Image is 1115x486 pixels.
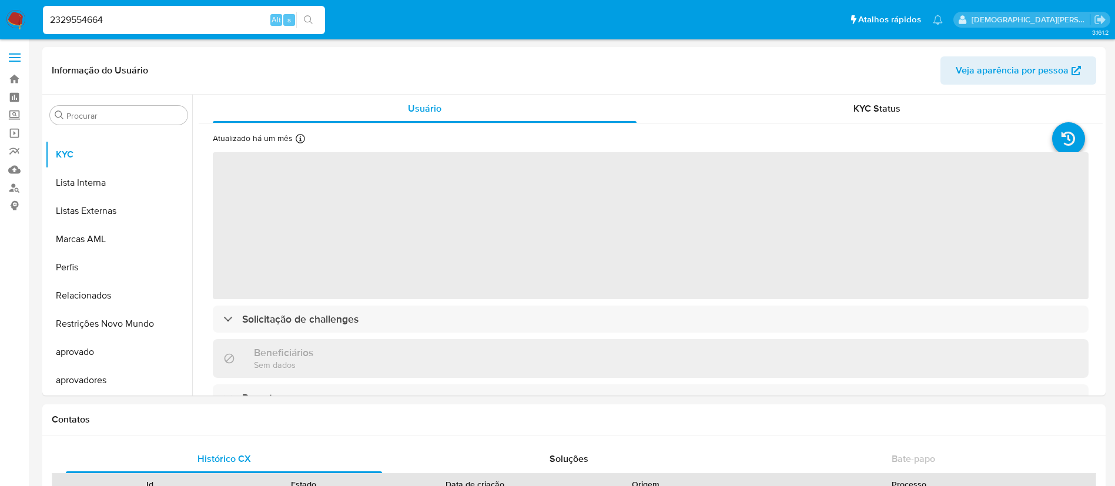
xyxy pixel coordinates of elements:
input: Pesquise usuários ou casos... [43,12,325,28]
button: Veja aparência por pessoa [940,56,1096,85]
span: Usuário [408,102,441,115]
a: Notificações [933,15,943,25]
span: ‌ [213,152,1089,299]
span: Atalhos rápidos [858,14,921,26]
h3: Solicitação de challenges [242,313,359,326]
span: KYC Status [853,102,900,115]
a: Sair [1094,14,1106,26]
button: Relacionados [45,281,192,310]
input: Procurar [66,110,183,121]
button: aprovadores [45,366,192,394]
span: s [287,14,291,25]
p: Atualizado há um mês [213,133,293,144]
button: Listas Externas [45,197,192,225]
div: BeneficiáriosSem dados [213,339,1089,377]
button: Marcas AML [45,225,192,253]
div: Parentes [213,384,1089,411]
span: Veja aparência por pessoa [956,56,1069,85]
span: Histórico CX [197,452,251,465]
p: thais.asantos@mercadolivre.com [972,14,1090,25]
span: Bate-papo [892,452,935,465]
span: Soluções [550,452,588,465]
button: Lista Interna [45,169,192,197]
button: Restrições Novo Mundo [45,310,192,338]
button: search-icon [296,12,320,28]
button: KYC [45,140,192,169]
button: Procurar [55,110,64,120]
h3: Parentes [242,391,283,404]
p: Sem dados [254,359,313,370]
button: Perfis [45,253,192,281]
button: aprovado [45,338,192,366]
span: Alt [272,14,281,25]
h1: Informação do Usuário [52,65,148,76]
h3: Beneficiários [254,346,313,359]
div: Solicitação de challenges [213,306,1089,333]
h1: Contatos [52,414,1096,425]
